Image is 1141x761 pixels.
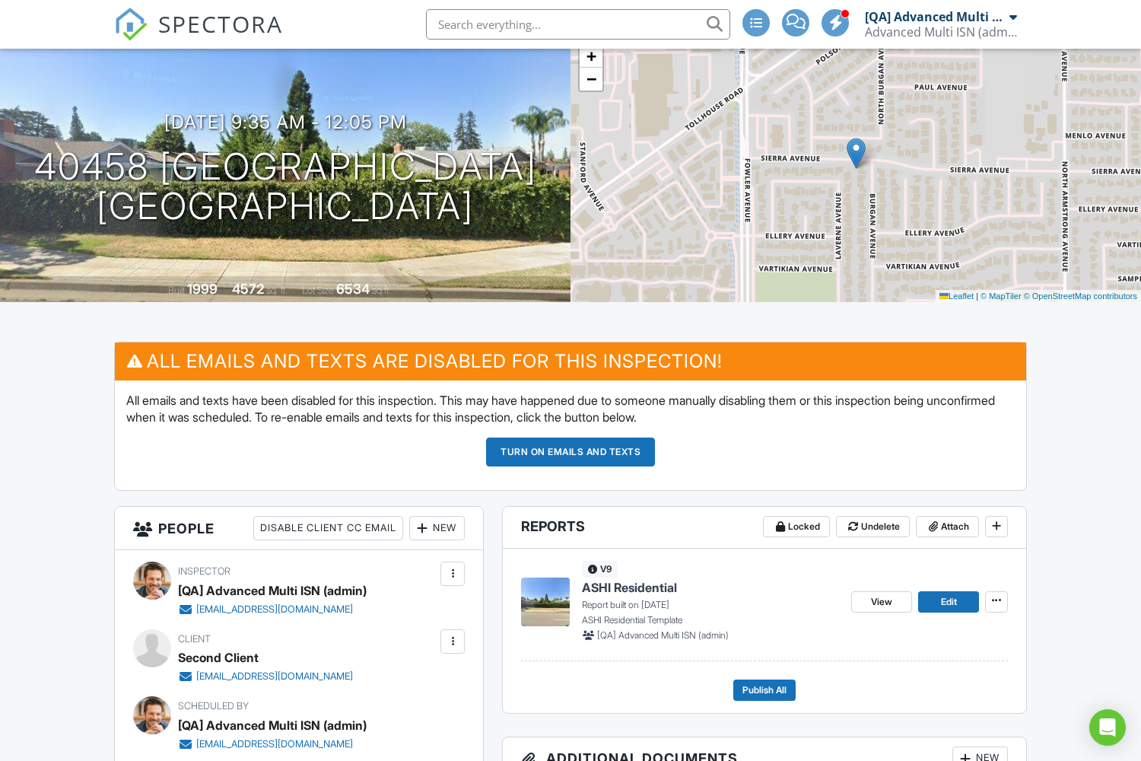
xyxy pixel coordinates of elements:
[939,291,974,301] a: Leaflet
[976,291,978,301] span: |
[865,24,1017,40] div: Advanced Multi ISN (admin) Company
[196,603,353,616] div: [EMAIL_ADDRESS][DOMAIN_NAME]
[115,507,483,550] h3: People
[164,112,407,132] h3: [DATE] 9:35 am - 12:05 pm
[266,285,288,296] span: sq. ft.
[865,9,1006,24] div: [QA] Advanced Multi ISN (admin)
[114,8,148,41] img: The Best Home Inspection Software - Spectora
[158,8,283,40] span: SPECTORA
[486,438,655,466] button: Turn on emails and texts
[34,147,537,228] h1: 40458 [GEOGRAPHIC_DATA] [GEOGRAPHIC_DATA]
[980,291,1022,301] a: © MapTiler
[196,738,353,750] div: [EMAIL_ADDRESS][DOMAIN_NAME]
[232,281,264,297] div: 4572
[580,45,602,68] a: Zoom in
[126,392,1015,426] p: All emails and texts have been disabled for this inspection. This may have happened due to someon...
[168,285,185,296] span: Built
[847,138,866,169] img: Marker
[586,69,596,88] span: −
[178,646,259,669] div: Second Client
[178,714,367,737] div: [QA] Advanced Multi ISN (admin)
[1089,709,1126,746] div: Open Intercom Messenger
[114,21,283,53] a: SPECTORA
[372,285,391,296] span: sq.ft.
[178,579,367,602] div: [QA] Advanced Multi ISN (admin)
[336,281,370,297] div: 6534
[178,700,249,712] span: Scheduled By
[178,669,353,684] a: [EMAIL_ADDRESS][DOMAIN_NAME]
[178,565,230,577] span: Inspector
[586,46,596,65] span: +
[1024,291,1137,301] a: © OpenStreetMap contributors
[253,516,403,540] div: Disable Client CC Email
[426,9,730,40] input: Search everything...
[302,285,334,296] span: Lot Size
[196,670,353,683] div: [EMAIL_ADDRESS][DOMAIN_NAME]
[187,281,218,297] div: 1999
[580,68,602,91] a: Zoom out
[178,633,211,645] span: Client
[178,737,354,752] a: [EMAIL_ADDRESS][DOMAIN_NAME]
[409,516,465,540] div: New
[115,342,1026,380] h3: All emails and texts are disabled for this inspection!
[178,602,354,617] a: [EMAIL_ADDRESS][DOMAIN_NAME]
